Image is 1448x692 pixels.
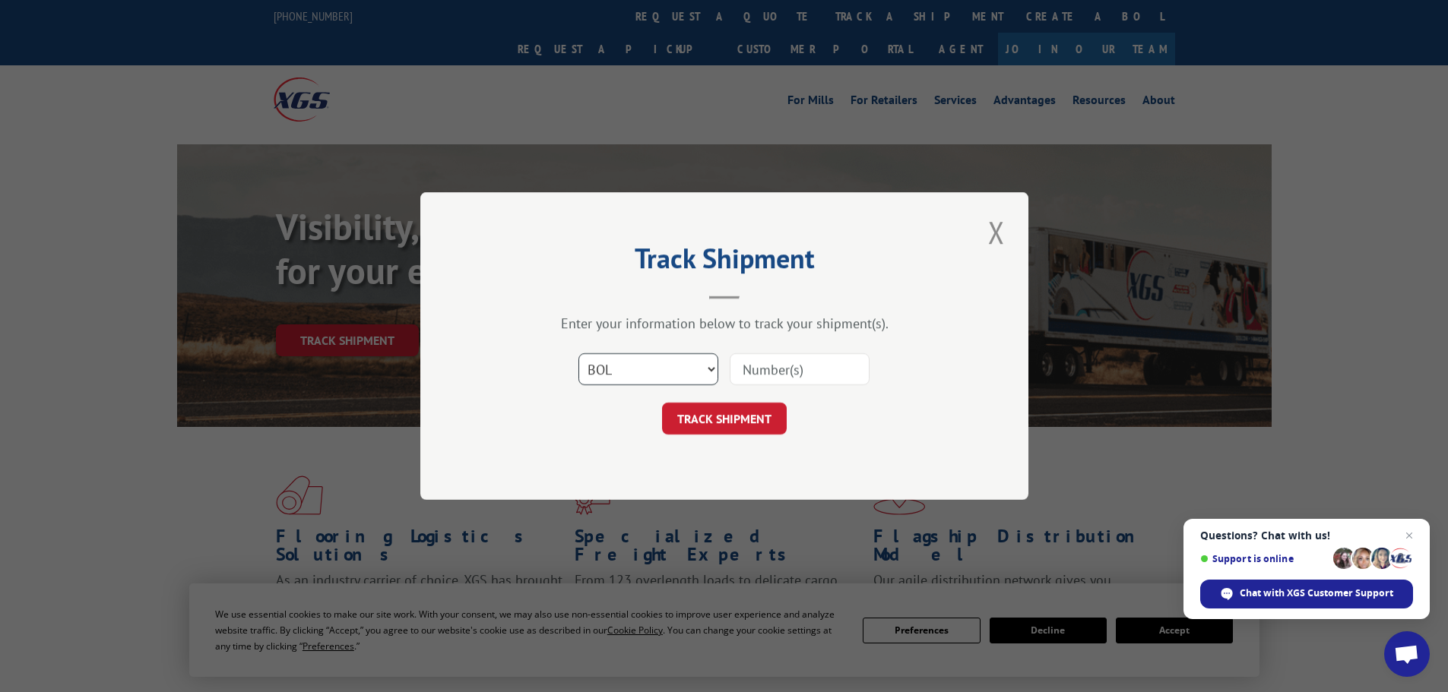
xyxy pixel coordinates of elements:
[984,211,1009,253] button: Close modal
[1200,580,1413,608] span: Chat with XGS Customer Support
[662,403,787,434] button: TRACK SHIPMENT
[1200,529,1413,542] span: Questions? Chat with us!
[1200,553,1328,564] span: Support is online
[730,353,870,385] input: Number(s)
[1240,586,1393,600] span: Chat with XGS Customer Support
[496,248,952,276] h2: Track Shipment
[496,314,952,332] div: Enter your information below to track your shipment(s).
[1384,631,1430,677] a: Open chat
